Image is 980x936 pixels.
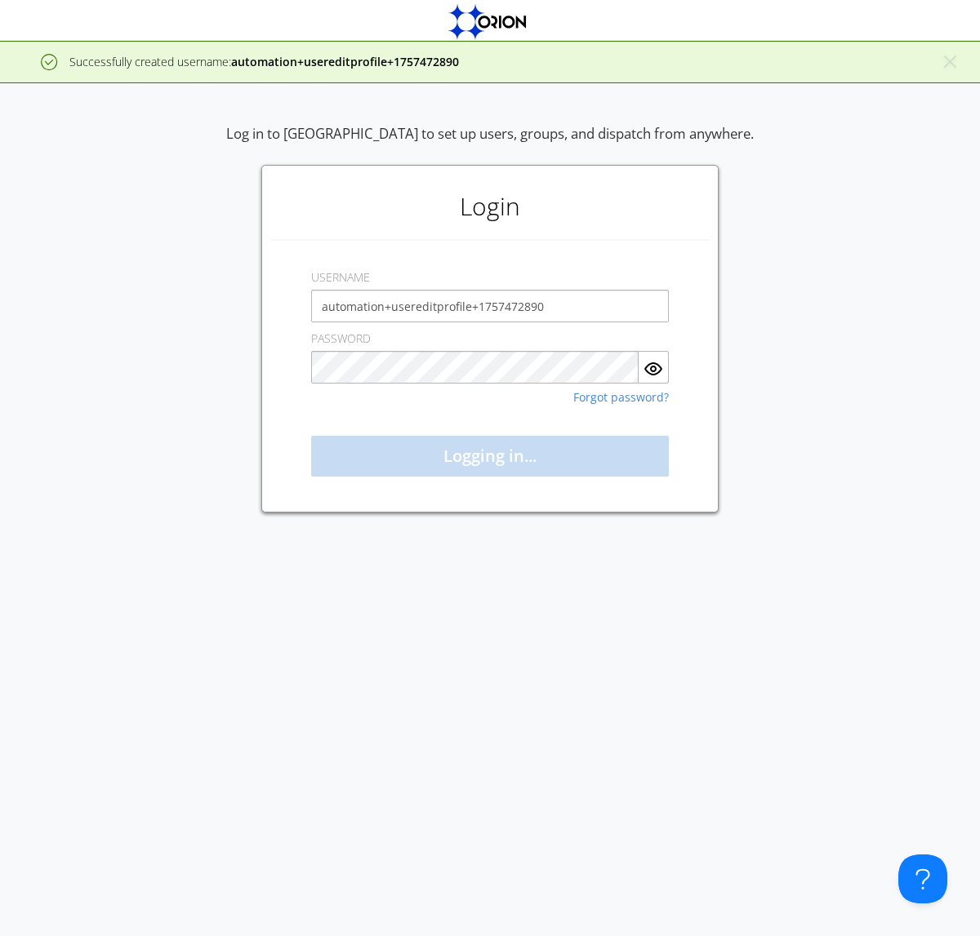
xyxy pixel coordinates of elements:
label: PASSWORD [311,330,371,347]
div: Log in to [GEOGRAPHIC_DATA] to set up users, groups, and dispatch from anywhere. [226,124,754,165]
button: Logging in... [311,436,669,477]
h1: Login [270,174,710,239]
a: Forgot password? [573,392,669,403]
iframe: Toggle Customer Support [898,854,947,903]
input: Password [311,351,639,384]
label: USERNAME [311,269,370,286]
button: Show Password [639,351,669,384]
img: eye.svg [644,359,663,379]
strong: automation+usereditprofile+1757472890 [231,54,459,69]
span: Successfully created username: [69,54,459,69]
